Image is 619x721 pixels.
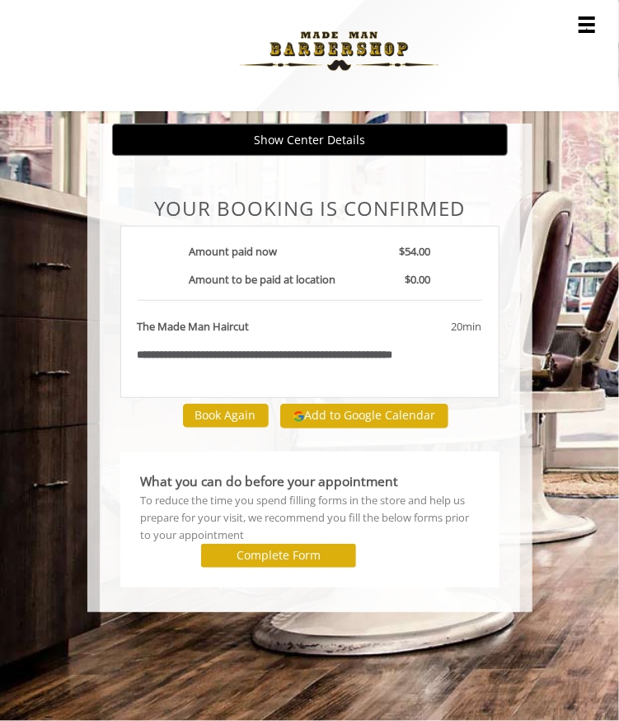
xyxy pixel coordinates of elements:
center: Your Booking is confirmed [120,198,499,219]
b: $54.00 [399,244,430,259]
b: $0.00 [405,272,430,287]
button: menu toggle [579,16,595,33]
b: What you can do before your appointment [141,472,399,490]
label: Complete Form [237,549,321,562]
button: Show Center Details [112,124,508,156]
b: Amount paid now [189,244,277,259]
button: Add to Google Calendar [280,404,448,428]
div: To reduce the time you spend filling forms in the store and help us prepare for your visit, we re... [141,492,479,543]
button: Complete Form [201,544,356,568]
span: . [586,18,589,33]
img: Made Man Barbershop logo [226,6,453,96]
b: Amount to be paid at location [189,272,335,287]
b: The Made Man Haircut [138,318,250,335]
div: 20min [383,318,481,335]
button: Book Again [183,404,269,428]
